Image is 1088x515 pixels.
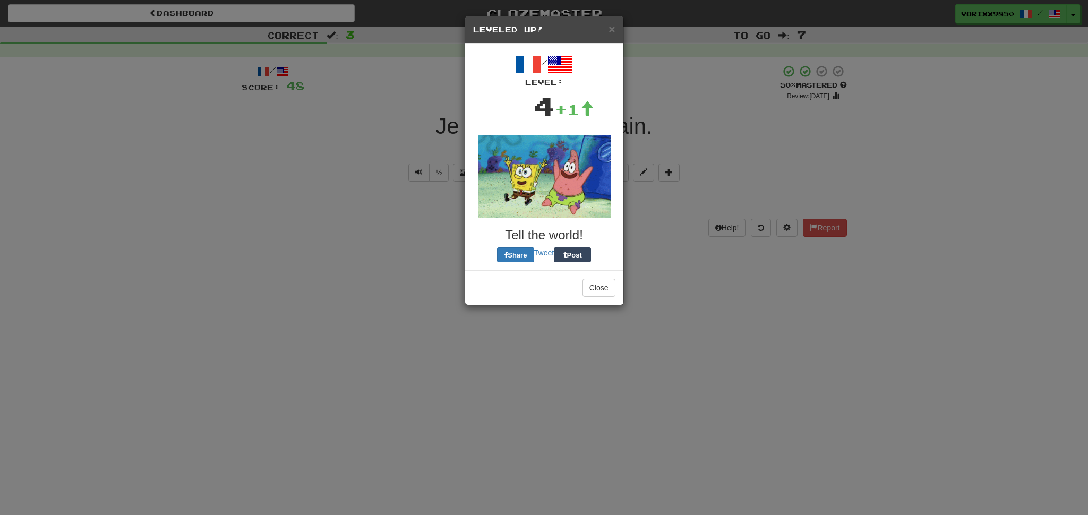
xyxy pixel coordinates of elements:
img: spongebob-53e4afb176f15ec50bbd25504a55505dc7932d5912ae3779acb110eb58d89fe3.gif [478,135,611,218]
h5: Leveled Up! [473,24,615,35]
div: / [473,51,615,88]
h3: Tell the world! [473,228,615,242]
div: 4 [533,88,555,125]
button: Share [497,247,534,262]
div: +1 [555,99,594,120]
div: Level: [473,77,615,88]
button: Close [582,279,615,297]
button: Post [554,247,591,262]
a: Tweet [534,248,554,257]
button: Close [609,23,615,35]
span: × [609,23,615,35]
